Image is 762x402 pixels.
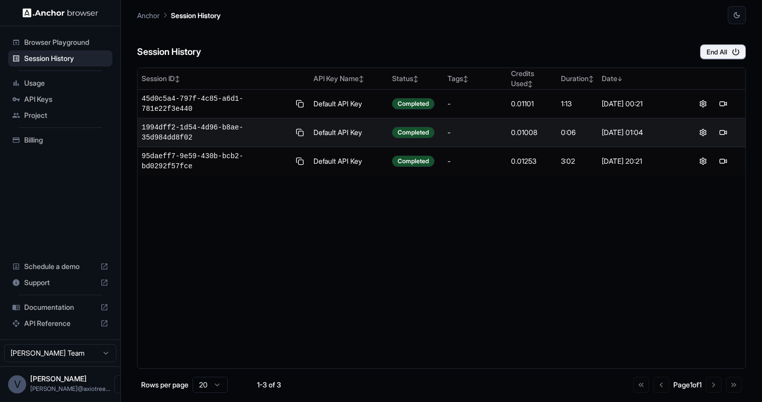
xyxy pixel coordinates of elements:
div: Duration [561,74,594,84]
span: API Keys [24,94,108,104]
span: Schedule a demo [24,261,96,272]
div: Credits Used [511,69,553,89]
div: - [448,127,503,138]
div: Browser Playground [8,34,112,50]
span: ↕ [413,75,418,83]
p: Anchor [137,10,160,21]
span: ↕ [589,75,594,83]
td: Default API Key [309,90,388,118]
img: Anchor Logo [23,8,98,18]
button: Open menu [114,375,133,393]
div: 3:02 [561,156,594,166]
div: Session ID [142,74,305,84]
div: API Keys [8,91,112,107]
span: API Reference [24,318,96,328]
div: 1:13 [561,99,594,109]
div: Billing [8,132,112,148]
span: Vipin Tanna [30,374,87,383]
div: Completed [392,98,434,109]
span: ↓ [617,75,622,83]
span: ↕ [528,80,533,88]
span: Billing [24,135,108,145]
span: 1994dff2-1d54-4d96-b8ae-35d984dd8f02 [142,122,290,143]
span: ↕ [463,75,468,83]
span: 95daeff7-9e59-430b-bcb2-bd0292f57fce [142,151,290,171]
span: Documentation [24,302,96,312]
div: Completed [392,127,434,138]
div: V [8,375,26,393]
div: Page 1 of 1 [673,380,702,390]
span: Usage [24,78,108,88]
div: 0.01101 [511,99,553,109]
div: Documentation [8,299,112,315]
div: 0:06 [561,127,594,138]
div: Tags [448,74,503,84]
p: Rows per page [141,380,188,390]
div: - [448,99,503,109]
td: Default API Key [309,147,388,176]
div: Project [8,107,112,123]
div: 0.01253 [511,156,553,166]
div: Status [392,74,439,84]
span: ↕ [359,75,364,83]
span: Support [24,278,96,288]
button: End All [700,44,746,59]
div: 1-3 of 3 [244,380,294,390]
td: Default API Key [309,118,388,147]
div: API Key Name [313,74,384,84]
span: 45d0c5a4-797f-4c85-a6d1-781e22f3e440 [142,94,290,114]
div: API Reference [8,315,112,331]
span: Project [24,110,108,120]
h6: Session History [137,45,201,59]
nav: breadcrumb [137,10,221,21]
div: [DATE] 01:04 [602,127,677,138]
p: Session History [171,10,221,21]
span: ↕ [175,75,180,83]
div: Completed [392,156,434,167]
span: Browser Playground [24,37,108,47]
span: vipin@axiotree.com [30,385,110,392]
span: Session History [24,53,108,63]
div: [DATE] 20:21 [602,156,677,166]
div: - [448,156,503,166]
div: Support [8,275,112,291]
div: Session History [8,50,112,66]
div: Usage [8,75,112,91]
div: [DATE] 00:21 [602,99,677,109]
div: Schedule a demo [8,258,112,275]
div: Date [602,74,677,84]
div: 0.01008 [511,127,553,138]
